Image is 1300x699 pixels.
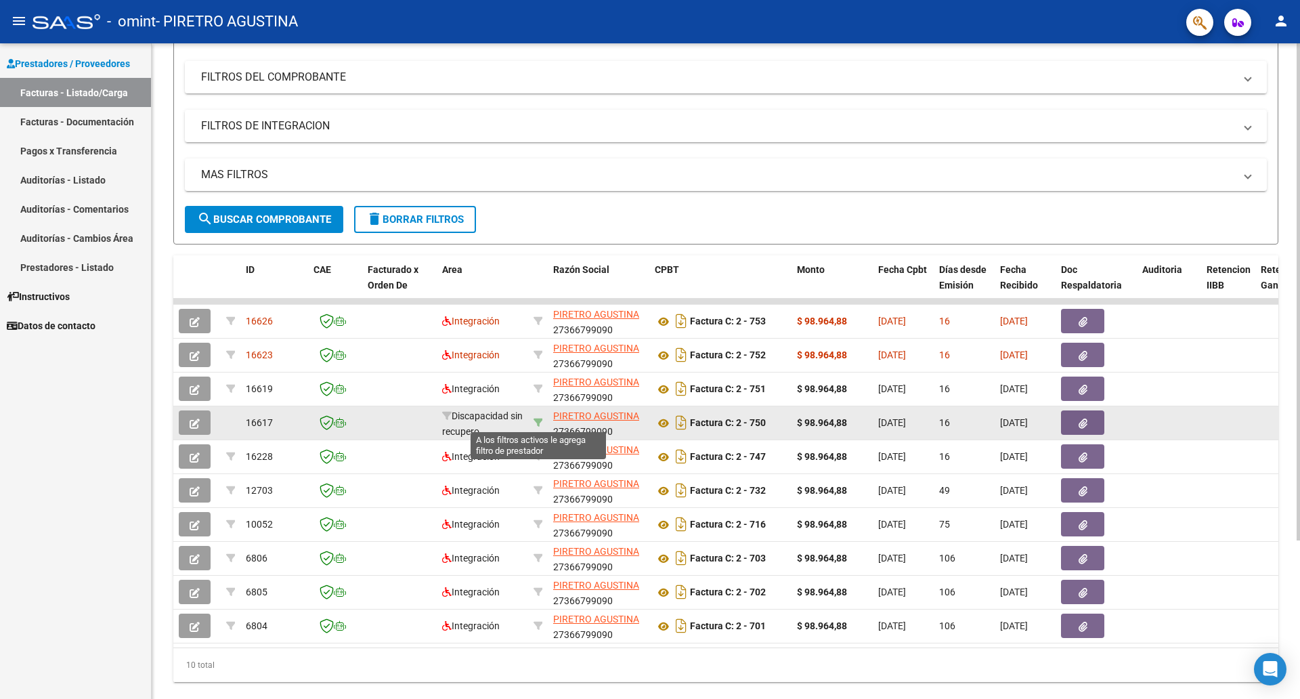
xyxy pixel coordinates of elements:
span: PIRETRO AGUSTINA [553,478,639,489]
i: Descargar documento [672,615,690,637]
span: PIRETRO AGUSTINA [553,614,639,624]
span: 16 [939,451,950,462]
div: 27366799090 [553,375,644,403]
span: Instructivos [7,289,70,304]
i: Descargar documento [672,480,690,501]
span: Monto [797,264,825,275]
button: Borrar Filtros [354,206,476,233]
mat-expansion-panel-header: FILTROS DEL COMPROBANTE [185,61,1267,93]
span: Auditoria [1142,264,1182,275]
span: 6805 [246,587,267,597]
div: 27366799090 [553,442,644,471]
span: 12703 [246,485,273,496]
strong: Factura C: 2 - 747 [690,452,766,463]
datatable-header-cell: Monto [792,255,873,315]
strong: $ 98.964,88 [797,451,847,462]
datatable-header-cell: ID [240,255,308,315]
span: Doc Respaldatoria [1061,264,1122,291]
datatable-header-cell: Retencion IIBB [1201,255,1255,315]
datatable-header-cell: CPBT [649,255,792,315]
span: [DATE] [878,383,906,394]
span: Razón Social [553,264,609,275]
i: Descargar documento [672,581,690,603]
span: [DATE] [878,451,906,462]
span: PIRETRO AGUSTINA [553,410,639,421]
span: 16 [939,349,950,360]
i: Descargar documento [672,446,690,467]
strong: $ 98.964,88 [797,519,847,530]
span: ID [246,264,255,275]
span: Integración [442,620,500,631]
span: [DATE] [1000,316,1028,326]
strong: Factura C: 2 - 750 [690,418,766,429]
strong: $ 98.964,88 [797,383,847,394]
mat-expansion-panel-header: FILTROS DE INTEGRACION [185,110,1267,142]
span: 16619 [246,383,273,394]
datatable-header-cell: Facturado x Orden De [362,255,437,315]
span: [DATE] [1000,451,1028,462]
strong: $ 98.964,88 [797,316,847,326]
span: [DATE] [1000,620,1028,631]
span: PIRETRO AGUSTINA [553,377,639,387]
div: 27366799090 [553,510,644,538]
span: 16228 [246,451,273,462]
i: Descargar documento [672,547,690,569]
span: PIRETRO AGUSTINA [553,309,639,320]
datatable-header-cell: Area [437,255,528,315]
mat-panel-title: FILTROS DEL COMPROBANTE [201,70,1234,85]
span: Fecha Recibido [1000,264,1038,291]
span: - PIRETRO AGUSTINA [156,7,298,37]
span: 6806 [246,553,267,564]
span: [DATE] [1000,349,1028,360]
span: 106 [939,620,955,631]
span: Area [442,264,462,275]
strong: $ 98.964,88 [797,620,847,631]
span: Integración [442,519,500,530]
span: [DATE] [878,349,906,360]
mat-panel-title: MAS FILTROS [201,167,1234,182]
span: PIRETRO AGUSTINA [553,444,639,455]
span: Integración [442,349,500,360]
span: [DATE] [1000,383,1028,394]
div: 27366799090 [553,612,644,640]
span: 6804 [246,620,267,631]
span: [DATE] [1000,587,1028,597]
span: Datos de contacto [7,318,95,333]
datatable-header-cell: CAE [308,255,362,315]
span: Discapacidad sin recupero [442,410,523,437]
span: 16617 [246,417,273,428]
span: [DATE] [1000,417,1028,428]
i: Descargar documento [672,412,690,433]
strong: $ 98.964,88 [797,553,847,564]
strong: Factura C: 2 - 702 [690,587,766,598]
strong: $ 98.964,88 [797,349,847,360]
span: [DATE] [1000,553,1028,564]
div: 10 total [173,648,1278,682]
div: 27366799090 [553,578,644,606]
span: 16 [939,383,950,394]
span: Integración [442,485,500,496]
i: Descargar documento [672,344,690,366]
strong: $ 98.964,88 [797,587,847,597]
strong: Factura C: 2 - 751 [690,384,766,395]
span: CPBT [655,264,679,275]
i: Descargar documento [672,513,690,535]
span: [DATE] [878,485,906,496]
mat-icon: person [1273,13,1289,29]
span: [DATE] [878,417,906,428]
div: Open Intercom Messenger [1254,653,1286,685]
span: [DATE] [878,553,906,564]
datatable-header-cell: Doc Respaldatoria [1056,255,1137,315]
datatable-header-cell: Razón Social [548,255,649,315]
span: 49 [939,485,950,496]
span: Integración [442,383,500,394]
span: [DATE] [878,620,906,631]
span: Prestadores / Proveedores [7,56,130,71]
strong: Factura C: 2 - 753 [690,316,766,327]
span: Integración [442,587,500,597]
datatable-header-cell: Días desde Emisión [934,255,995,315]
button: Buscar Comprobante [185,206,343,233]
strong: Factura C: 2 - 703 [690,553,766,564]
span: CAE [313,264,331,275]
mat-icon: delete [366,211,383,227]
